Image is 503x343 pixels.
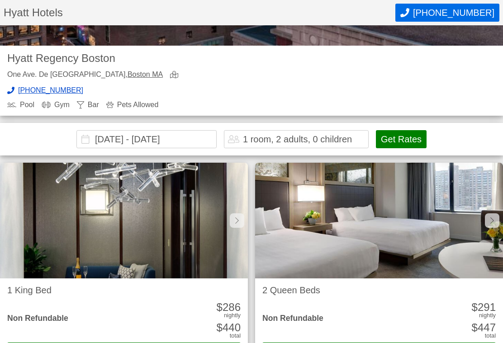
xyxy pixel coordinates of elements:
[395,4,499,22] button: Call
[7,53,244,64] h2: Hyatt Regency Boston
[224,313,241,319] div: nightly
[128,70,163,78] a: Boston MA
[7,71,163,80] div: One Ave. De [GEOGRAPHIC_DATA],
[217,302,241,313] div: 286
[262,315,323,323] div: Non Refundable
[42,101,70,108] div: Gym
[485,333,496,339] div: total
[472,302,496,313] div: 291
[4,7,395,18] h1: Hyatt Hotels
[472,301,478,313] span: $
[376,130,427,148] button: Get Rates
[217,321,223,334] span: $
[7,315,68,323] div: Non Refundable
[262,286,496,295] h2: 2 Queen Beds
[230,333,241,339] div: total
[217,322,241,333] div: 440
[479,313,496,319] div: nightly
[7,101,34,108] div: Pool
[413,8,494,18] span: [PHONE_NUMBER]
[217,301,223,313] span: $
[170,71,182,80] a: view map
[255,163,503,278] img: 2 Queen Beds
[7,286,241,295] h2: 1 King Bed
[18,87,83,94] span: [PHONE_NUMBER]
[472,321,478,334] span: $
[472,322,496,333] div: 447
[77,101,99,108] div: Bar
[243,135,352,144] div: 1 room, 2 adults, 0 children
[106,101,159,108] div: Pets Allowed
[76,130,217,148] input: Choose Dates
